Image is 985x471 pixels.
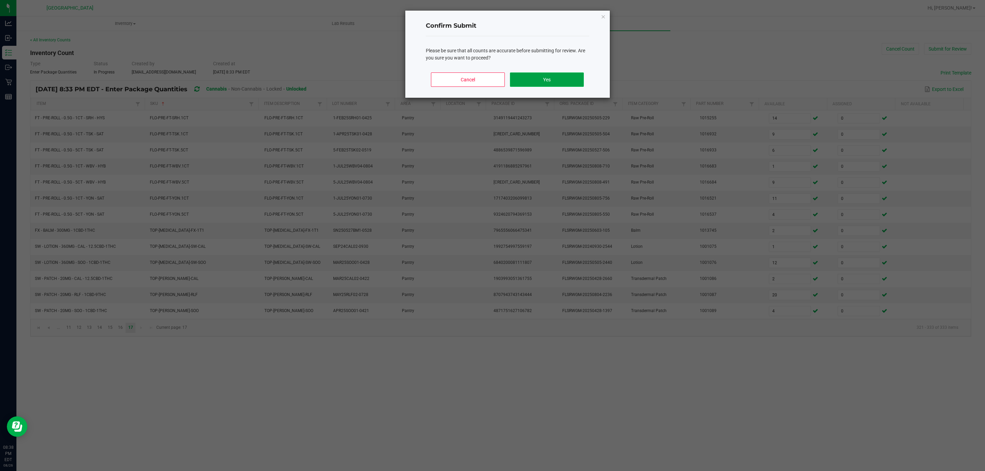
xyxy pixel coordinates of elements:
button: Close [601,12,606,21]
iframe: Resource center [7,416,27,437]
button: Cancel [431,72,504,87]
div: Please be sure that all counts are accurate before submitting for review. Are you sure you want t... [426,47,589,62]
h4: Confirm Submit [426,22,589,30]
button: Yes [510,72,583,87]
